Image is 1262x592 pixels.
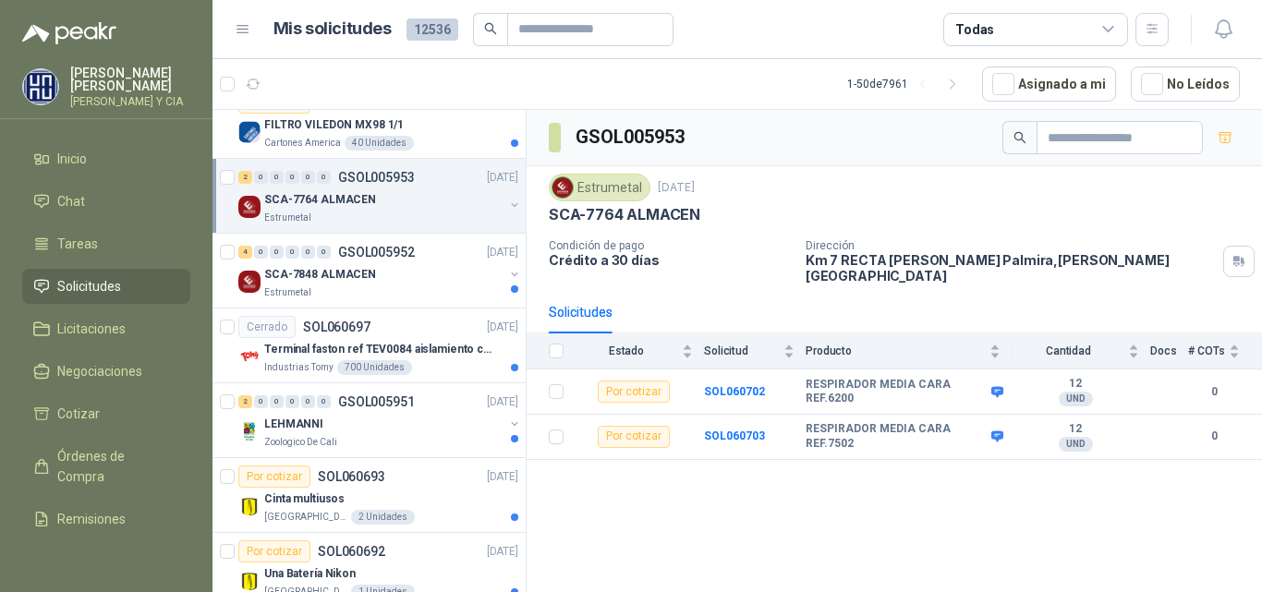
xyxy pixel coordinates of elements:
[212,84,526,159] a: Por cotizarSOL060704[DATE] Company LogoFILTRO VILEDON MX98 1/1Cartones America40 Unidades
[238,540,310,562] div: Por cotizar
[806,378,987,406] b: RESPIRADOR MEDIA CARA REF.6200
[264,116,404,134] p: FILTRO VILEDON MX98 1/1
[1059,392,1093,406] div: UND
[301,395,315,408] div: 0
[806,422,987,451] b: RESPIRADOR MEDIA CARA REF.7502
[318,545,385,558] p: SOL060692
[317,171,331,184] div: 0
[57,276,121,296] span: Solicitudes
[254,246,268,259] div: 0
[285,246,299,259] div: 0
[70,66,190,92] p: [PERSON_NAME] [PERSON_NAME]
[576,123,687,151] h3: GSOL005953
[1188,333,1262,369] th: # COTs
[704,333,806,369] th: Solicitud
[57,319,126,339] span: Licitaciones
[806,252,1216,284] p: Km 7 RECTA [PERSON_NAME] Palmira , [PERSON_NAME][GEOGRAPHIC_DATA]
[1059,437,1093,452] div: UND
[264,416,323,433] p: LEHMANNI
[345,136,414,151] div: 40 Unidades
[70,96,190,107] p: [PERSON_NAME] Y CIA
[238,246,252,259] div: 4
[22,354,190,389] a: Negociaciones
[317,246,331,259] div: 0
[270,395,284,408] div: 0
[254,171,268,184] div: 0
[238,391,522,450] a: 2 0 0 0 0 0 GSOL005951[DATE] Company LogoLEHMANNIZoologico De Cali
[57,191,85,211] span: Chat
[22,544,190,579] a: Configuración
[549,302,613,322] div: Solicitudes
[264,510,347,525] p: [GEOGRAPHIC_DATA]
[270,171,284,184] div: 0
[487,319,518,336] p: [DATE]
[1150,333,1188,369] th: Docs
[264,490,345,508] p: Cinta multiusos
[22,141,190,176] a: Inicio
[22,184,190,219] a: Chat
[22,311,190,346] a: Licitaciones
[57,509,126,529] span: Remisiones
[254,395,268,408] div: 0
[806,344,986,357] span: Producto
[1012,344,1124,357] span: Cantidad
[264,341,494,358] p: Terminal faston ref TEV0084 aislamiento completo
[338,171,415,184] p: GSOL005953
[264,191,376,209] p: SCA-7764 ALMACEN
[1131,66,1240,102] button: No Leídos
[598,426,670,448] div: Por cotizar
[57,361,142,381] span: Negociaciones
[806,239,1216,252] p: Dirección
[318,470,385,483] p: SOL060693
[57,404,100,424] span: Cotizar
[487,393,518,411] p: [DATE]
[264,136,341,151] p: Cartones America
[264,266,376,284] p: SCA-7848 ALMACEN
[317,395,331,408] div: 0
[285,395,299,408] div: 0
[264,435,337,450] p: Zoologico De Cali
[238,495,261,517] img: Company Logo
[598,381,670,403] div: Por cotizar
[338,246,415,259] p: GSOL005952
[238,570,261,592] img: Company Logo
[1012,333,1150,369] th: Cantidad
[238,316,296,338] div: Cerrado
[238,420,261,442] img: Company Logo
[238,171,252,184] div: 2
[484,22,497,35] span: search
[337,360,412,375] div: 700 Unidades
[301,171,315,184] div: 0
[212,308,526,383] a: CerradoSOL060697[DATE] Company LogoTerminal faston ref TEV0084 aislamiento completoIndustrias Tom...
[264,565,356,583] p: Una Batería Nikon
[549,239,791,252] p: Condición de pago
[982,66,1116,102] button: Asignado a mi
[238,121,261,143] img: Company Logo
[22,269,190,304] a: Solicitudes
[407,18,458,41] span: 12536
[552,177,573,198] img: Company Logo
[57,234,98,254] span: Tareas
[704,429,765,442] a: SOL060703
[704,385,765,398] a: SOL060702
[1012,377,1139,392] b: 12
[487,169,518,187] p: [DATE]
[303,320,370,333] p: SOL060697
[487,543,518,561] p: [DATE]
[487,468,518,486] p: [DATE]
[806,333,1012,369] th: Producto
[351,510,415,525] div: 2 Unidades
[57,149,87,169] span: Inicio
[658,179,695,197] p: [DATE]
[238,196,261,218] img: Company Logo
[22,396,190,431] a: Cotizar
[238,166,522,225] a: 2 0 0 0 0 0 GSOL005953[DATE] Company LogoSCA-7764 ALMACENEstrumetal
[549,174,650,201] div: Estrumetal
[22,226,190,261] a: Tareas
[338,395,415,408] p: GSOL005951
[264,285,311,300] p: Estrumetal
[1188,383,1240,401] b: 0
[238,395,252,408] div: 2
